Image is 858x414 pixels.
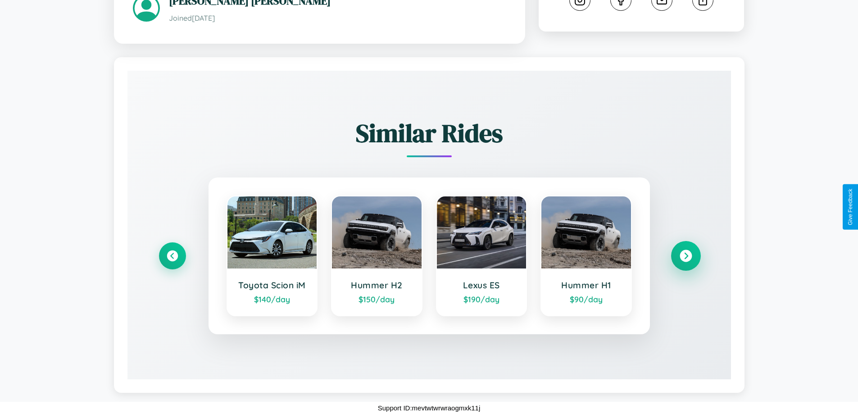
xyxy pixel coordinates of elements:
[436,196,527,316] a: Lexus ES$190/day
[341,294,413,304] div: $ 150 /day
[236,294,308,304] div: $ 140 /day
[446,294,518,304] div: $ 190 /day
[169,12,506,25] p: Joined [DATE]
[446,280,518,291] h3: Lexus ES
[227,196,318,316] a: Toyota Scion iM$140/day
[550,280,622,291] h3: Hummer H1
[847,189,853,225] div: Give Feedback
[378,402,481,414] p: Support ID: mevtwtwrwraogmxk11j
[331,196,422,316] a: Hummer H2$150/day
[341,280,413,291] h3: Hummer H2
[540,196,632,316] a: Hummer H1$90/day
[550,294,622,304] div: $ 90 /day
[236,280,308,291] h3: Toyota Scion iM
[159,116,699,150] h2: Similar Rides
